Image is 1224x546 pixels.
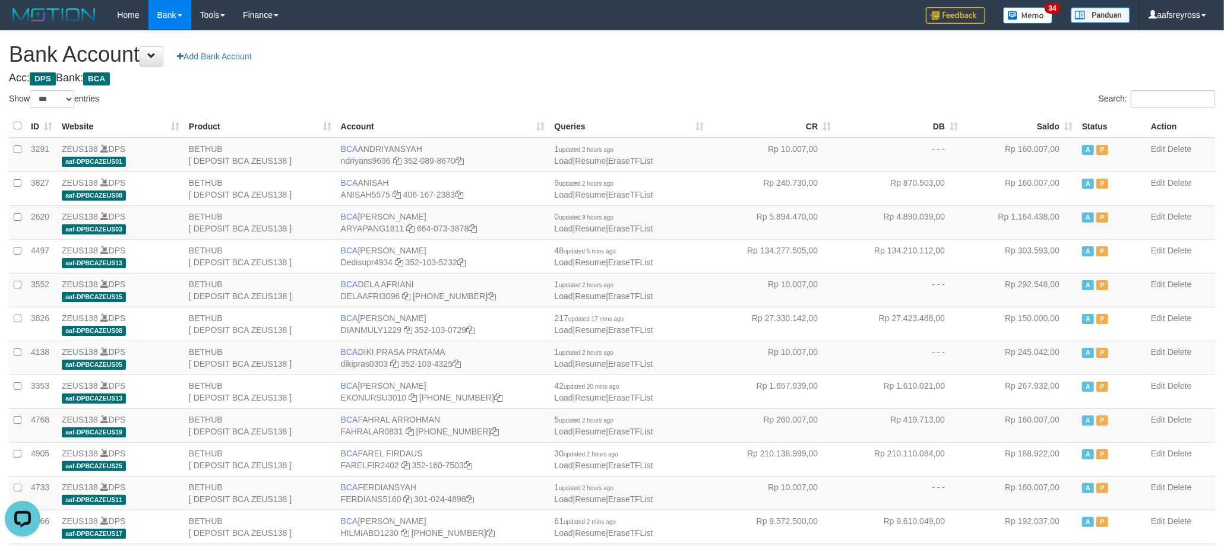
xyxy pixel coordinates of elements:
[1082,179,1094,189] span: Active
[1099,90,1215,108] label: Search:
[836,273,963,307] td: - - -
[555,280,653,301] span: | |
[1082,314,1094,324] span: Active
[555,494,573,504] a: Load
[1082,348,1094,358] span: Active
[336,442,550,476] td: FAREL FIRDAUS 352-160-7503
[608,190,653,199] a: EraseTFList
[341,516,358,526] span: BCA
[836,307,963,341] td: Rp 27.423.488,00
[393,190,401,199] a: Copy ANISAH5575 to clipboard
[1096,483,1108,493] span: Paused
[608,461,653,470] a: EraseTFList
[62,495,126,505] span: aaf-DPBCAZEUS11
[466,325,475,335] a: Copy 3521030729 to clipboard
[555,516,616,526] span: 61
[1096,314,1108,324] span: Paused
[62,360,126,370] span: aaf-DPBCAZEUS05
[341,178,358,188] span: BCA
[555,381,653,402] span: | |
[575,461,606,470] a: Resume
[336,374,550,408] td: [PERSON_NAME] [PHONE_NUMBER]
[926,7,985,24] img: Feedback.jpg
[62,246,98,255] a: ZEUS138
[401,528,409,538] a: Copy HILMIABD1230 to clipboard
[62,313,98,323] a: ZEUS138
[83,72,110,85] span: BCA
[26,138,57,172] td: 3291
[836,510,963,544] td: Rp 9.610.049,00
[555,178,653,199] span: | |
[336,273,550,307] td: DELA AFRIANI [PHONE_NUMBER]
[1168,212,1191,221] a: Delete
[709,239,836,273] td: Rp 134.277.505,00
[184,510,336,544] td: BETHUB [ DEPOSIT BCA ZEUS138 ]
[184,239,336,273] td: BETHUB [ DEPOSIT BCA ZEUS138 ]
[62,516,98,526] a: ZEUS138
[836,442,963,476] td: Rp 210.110.084,00
[341,224,404,233] a: ARYAPANG1811
[963,115,1077,138] th: Saldo: activate to sort column ascending
[169,46,259,66] a: Add Bank Account
[62,292,126,302] span: aaf-DPBCAZEUS15
[1077,115,1146,138] th: Status
[26,273,57,307] td: 3552
[1168,313,1191,323] a: Delete
[62,326,126,336] span: aaf-DPBCAZEUS08
[62,144,98,154] a: ZEUS138
[568,316,624,322] span: updated 17 mins ago
[555,393,573,402] a: Load
[62,157,126,167] span: aaf-DPBCAZEUS01
[836,205,963,239] td: Rp 4.890.039,00
[184,408,336,442] td: BETHUB [ DEPOSIT BCA ZEUS138 ]
[341,449,358,458] span: BCA
[26,307,57,341] td: 3826
[555,415,653,436] span: | |
[575,359,606,369] a: Resume
[341,381,358,391] span: BCA
[555,224,573,233] a: Load
[575,291,606,301] a: Resume
[62,191,126,201] span: aaf-DPBCAZEUS08
[1151,516,1165,526] a: Edit
[341,212,358,221] span: BCA
[555,212,614,221] span: 0
[57,205,184,239] td: DPS
[453,359,461,369] a: Copy 3521034325 to clipboard
[575,325,606,335] a: Resume
[488,291,496,301] a: Copy 8692458639 to clipboard
[559,147,613,153] span: updated 2 hours ago
[62,258,126,268] span: aaf-DPBCAZEUS13
[836,408,963,442] td: Rp 419.713,00
[575,258,606,267] a: Resume
[336,408,550,442] td: FAHRAL ARROHMAN [PHONE_NUMBER]
[466,494,475,504] a: Copy 3010244896 to clipboard
[456,156,464,166] a: Copy 3520898670 to clipboard
[336,205,550,239] td: [PERSON_NAME] 664-073-3878
[555,347,653,369] span: | |
[336,341,550,374] td: DIKI PRASA PRATAMA 352-103-4325
[1168,516,1191,526] a: Delete
[26,115,57,138] th: ID: activate to sort column ascending
[836,138,963,172] td: - - -
[341,313,358,323] span: BCA
[555,190,573,199] a: Load
[406,224,415,233] a: Copy ARYAPANG1811 to clipboard
[5,5,40,40] button: Open LiveChat chat widget
[1168,178,1191,188] a: Delete
[963,138,1077,172] td: Rp 160.007,00
[555,313,653,335] span: | |
[1168,449,1191,458] a: Delete
[559,180,613,187] span: updated 2 hours ago
[608,258,653,267] a: EraseTFList
[963,239,1077,273] td: Rp 303.593,00
[564,248,616,255] span: updated 5 mins ago
[963,510,1077,544] td: Rp 192.037,00
[406,427,414,436] a: Copy FAHRALAR0831 to clipboard
[709,442,836,476] td: Rp 210.138.999,00
[555,246,616,255] span: 48
[62,427,126,437] span: aaf-DPBCAZEUS19
[555,156,573,166] a: Load
[336,239,550,273] td: [PERSON_NAME] 352-103-5232
[963,341,1077,374] td: Rp 245.042,00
